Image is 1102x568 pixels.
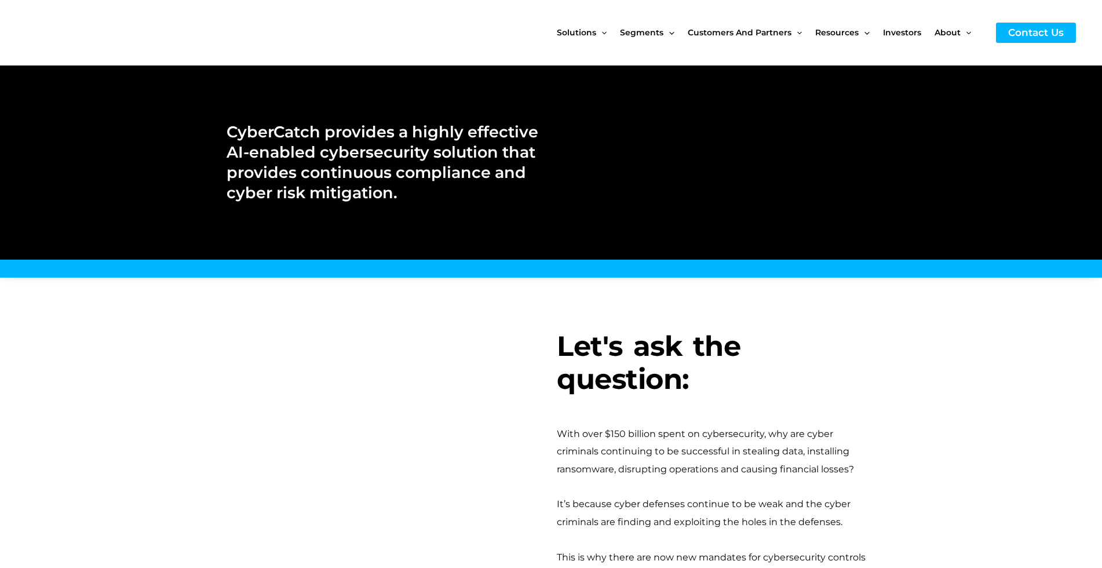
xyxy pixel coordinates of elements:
span: About [935,8,961,57]
span: Resources [815,8,859,57]
span: Menu Toggle [791,8,802,57]
a: Contact Us [996,23,1076,43]
span: Menu Toggle [961,8,971,57]
div: With over $150 billion spent on cybersecurity, why are cyber criminals continuing to be successfu... [557,425,875,478]
span: Menu Toggle [663,8,674,57]
a: Investors [883,8,935,57]
span: Menu Toggle [596,8,607,57]
img: CyberCatch [20,9,159,57]
nav: Site Navigation: New Main Menu [557,8,984,57]
h3: Let's ask the question: [557,330,875,396]
div: It’s because cyber defenses continue to be weak and the cyber criminals are finding and exploitin... [557,496,875,531]
span: Customers and Partners [688,8,791,57]
span: Solutions [557,8,596,57]
span: Investors [883,8,921,57]
span: Segments [620,8,663,57]
h2: CyberCatch provides a highly effective AI-enabled cybersecurity solution that provides continuous... [227,122,539,203]
span: Menu Toggle [859,8,869,57]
